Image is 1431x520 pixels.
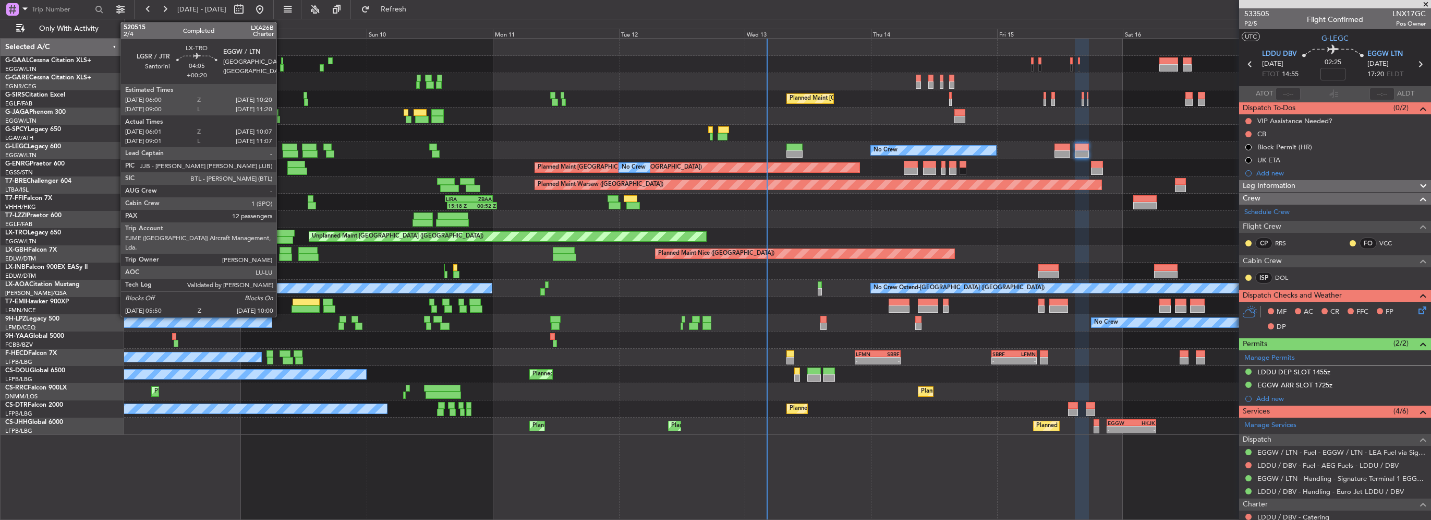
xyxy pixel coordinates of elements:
div: UK ETA [1257,156,1280,164]
span: CR [1330,307,1339,317]
a: RRS [1275,239,1299,248]
a: 9H-YAAGlobal 5000 [5,333,64,339]
a: G-SPCYLegacy 650 [5,126,61,133]
span: Charter [1243,499,1268,511]
span: T7-LZZI [5,212,27,219]
div: EGGW ARR SLOT 1725z [1257,381,1332,389]
span: Pos Owner [1392,19,1426,28]
a: G-ENRGPraetor 600 [5,161,65,167]
span: FP [1386,307,1393,317]
div: - [1108,427,1131,433]
div: Planned Maint [GEOGRAPHIC_DATA] ([GEOGRAPHIC_DATA]) [538,160,702,175]
a: LX-TROLegacy 650 [5,230,61,236]
span: CS-JHH [5,419,28,426]
div: - [1014,358,1035,364]
a: FCBB/BZV [5,341,33,349]
button: UTC [1242,32,1260,41]
div: Sat 9 [241,29,367,38]
span: LDDU DBV [1262,49,1297,60]
div: Planned Maint Warsaw ([GEOGRAPHIC_DATA]) [538,177,663,193]
span: Only With Activity [27,25,110,32]
a: EGSS/STN [5,169,33,176]
div: Planned Maint Lagos ([PERSON_NAME]) [921,384,1029,399]
span: T7-EMI [5,299,26,305]
span: ETOT [1262,69,1279,80]
a: T7-EMIHawker 900XP [5,299,69,305]
div: Planned Maint Nice ([GEOGRAPHIC_DATA]) [658,246,774,262]
a: LX-AOACitation Mustang [5,281,80,288]
span: [DATE] [1367,59,1389,69]
a: T7-LZZIPraetor 600 [5,212,62,219]
div: Planned Maint Sofia [790,401,843,417]
span: Dispatch [1243,434,1271,446]
div: Mon 11 [493,29,619,38]
div: FO [1360,238,1377,249]
span: G-LEGC [5,144,28,150]
div: ZBAA [469,196,492,202]
a: EGGW/LTN [5,117,37,125]
span: G-SPCY [5,126,28,133]
div: Planned Maint [GEOGRAPHIC_DATA] ([GEOGRAPHIC_DATA]) [532,418,697,434]
span: G-GARE [5,75,29,81]
a: CS-DOUGlobal 6500 [5,368,65,374]
a: EGGW/LTN [5,65,37,73]
span: T7-BRE [5,178,27,184]
div: Thu 14 [871,29,997,38]
span: 17:20 [1367,69,1384,80]
span: LX-TRO [5,230,28,236]
span: G-JAGA [5,109,29,115]
span: 02:25 [1325,57,1341,68]
div: - [856,358,878,364]
div: LFMN [856,351,878,357]
span: (0/2) [1393,102,1409,113]
span: LX-GBH [5,247,28,253]
input: --:-- [1276,88,1301,100]
span: Services [1243,406,1270,418]
div: Add new [1256,394,1426,403]
div: Unplanned Maint [GEOGRAPHIC_DATA] ([GEOGRAPHIC_DATA]) [312,229,483,244]
div: Flight Confirmed [1307,14,1363,25]
div: VIP Assistance Needed? [1257,116,1332,125]
span: 9H-YAA [5,333,29,339]
a: LX-GBHFalcon 7X [5,247,57,253]
span: Refresh [372,6,416,13]
span: ELDT [1387,69,1403,80]
div: EGGW [1108,420,1131,426]
a: CS-JHHGlobal 6000 [5,419,63,426]
div: ISP [1255,272,1272,283]
a: DNMM/LOS [5,393,38,400]
div: Sun 10 [367,29,493,38]
a: G-GARECessna Citation XLS+ [5,75,91,81]
a: EDLW/DTM [5,255,36,263]
span: Cabin Crew [1243,255,1282,267]
div: Sat 16 [1123,29,1249,38]
span: (2/2) [1393,338,1409,349]
div: No Crew Ostend-[GEOGRAPHIC_DATA] ([GEOGRAPHIC_DATA]) [70,280,241,296]
a: Manage Permits [1244,353,1295,363]
a: LFPB/LBG [5,358,32,366]
a: LFPB/LBG [5,427,32,435]
div: Wed 13 [745,29,871,38]
a: T7-BREChallenger 604 [5,178,71,184]
span: DP [1277,322,1286,333]
a: T7-FFIFalcon 7X [5,195,52,202]
span: CS-DTR [5,402,28,408]
div: No Crew [1094,315,1118,330]
span: G-GAAL [5,57,29,64]
div: No Crew [874,143,898,158]
a: LTBA/ISL [5,186,29,194]
a: F-HECDFalcon 7X [5,350,57,357]
div: - [878,358,900,364]
a: DOL [1275,273,1299,282]
a: EGLF/FAB [5,220,32,228]
span: CS-DOU [5,368,30,374]
span: Crew [1243,193,1260,205]
div: Planned Maint [GEOGRAPHIC_DATA] ([GEOGRAPHIC_DATA]) [671,418,835,434]
a: G-SIRSCitation Excel [5,92,65,98]
span: 14:55 [1282,69,1299,80]
div: No Crew Ostend-[GEOGRAPHIC_DATA] ([GEOGRAPHIC_DATA]) [874,280,1045,296]
a: G-LEGCLegacy 600 [5,144,61,150]
a: LFMD/CEQ [5,324,35,332]
span: (4/6) [1393,406,1409,417]
a: LGAV/ATH [5,134,33,142]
